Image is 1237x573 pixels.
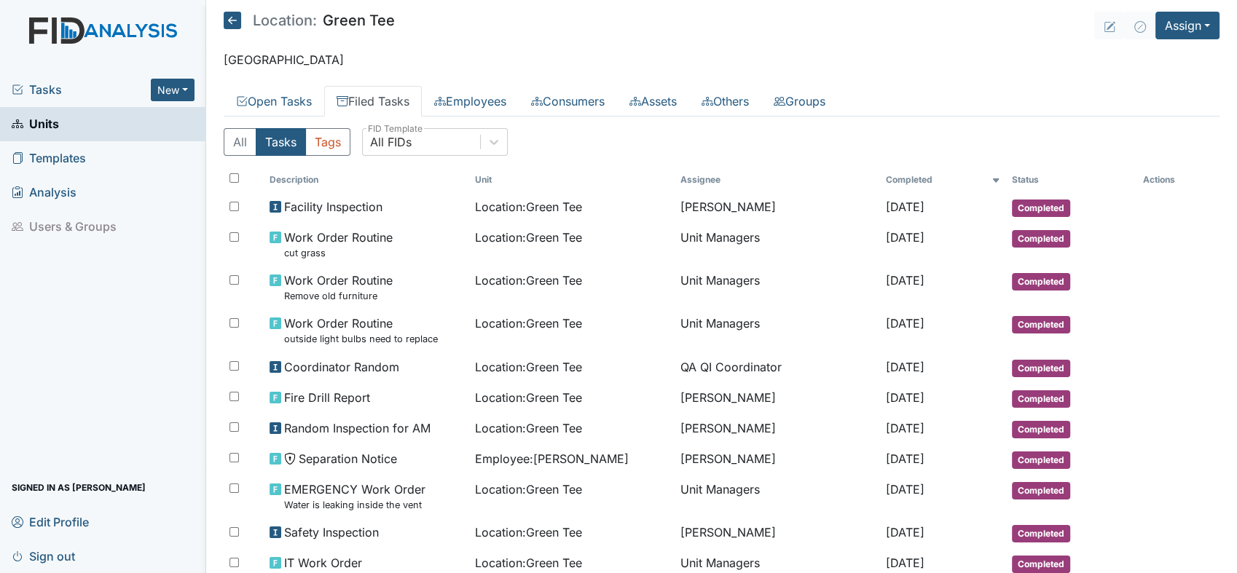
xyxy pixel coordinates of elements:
span: Work Order Routine Remove old furniture [284,272,393,303]
span: Location : Green Tee [475,419,582,437]
span: [DATE] [886,525,924,540]
span: [DATE] [886,421,924,435]
a: Others [689,86,761,116]
span: [DATE] [886,482,924,497]
th: Toggle SortBy [1006,167,1138,192]
span: Completed [1012,230,1070,248]
small: outside light bulbs need to replace [284,332,438,346]
span: Sign out [12,545,75,567]
a: Filed Tasks [324,86,422,116]
span: Location : Green Tee [475,554,582,572]
small: Water is leaking inside the vent [284,498,425,512]
span: Completed [1012,199,1070,217]
td: Unit Managers [675,309,880,352]
a: Open Tasks [224,86,324,116]
span: Work Order Routine cut grass [284,229,393,260]
span: Completed [1012,525,1070,542]
span: IT Work Order [284,554,362,572]
span: Location : Green Tee [475,229,582,246]
span: Analysis [12,181,76,204]
th: Actions [1137,167,1210,192]
span: [DATE] [886,316,924,331]
button: Assign [1155,12,1220,39]
span: Location : Green Tee [475,198,582,216]
span: Location : Green Tee [475,481,582,498]
button: Tags [305,128,350,156]
a: Assets [617,86,689,116]
span: Completed [1012,451,1070,469]
td: [PERSON_NAME] [675,518,880,548]
td: Unit Managers [675,475,880,518]
span: [DATE] [886,230,924,245]
span: Work Order Routine outside light bulbs need to replace [284,315,438,346]
span: Location : Green Tee [475,272,582,289]
span: [DATE] [886,556,924,570]
td: [PERSON_NAME] [675,383,880,414]
span: EMERGENCY Work Order Water is leaking inside the vent [284,481,425,512]
span: Completed [1012,556,1070,573]
span: Location : Green Tee [475,358,582,376]
span: Separation Notice [299,450,397,467]
a: Tasks [12,81,151,98]
p: [GEOGRAPHIC_DATA] [224,51,1220,68]
td: [PERSON_NAME] [675,414,880,444]
span: [DATE] [886,390,924,405]
td: [PERSON_NAME] [675,192,880,223]
td: Unit Managers [675,223,880,266]
span: [DATE] [886,273,924,288]
div: All FIDs [370,133,412,151]
button: Tasks [256,128,306,156]
span: Employee : [PERSON_NAME] [475,450,629,467]
span: Units [12,113,59,135]
a: Groups [761,86,838,116]
a: Consumers [519,86,617,116]
span: Location : Green Tee [475,523,582,541]
span: Completed [1012,273,1070,291]
td: [PERSON_NAME] [675,444,880,475]
th: Assignee [675,167,880,192]
th: Toggle SortBy [469,167,675,192]
button: All [224,128,256,156]
a: Employees [422,86,519,116]
td: Unit Managers [675,266,880,309]
span: Edit Profile [12,510,89,533]
span: Completed [1012,421,1070,438]
span: Completed [1012,482,1070,499]
span: Completed [1012,360,1070,377]
span: Completed [1012,390,1070,408]
span: Location: [253,13,317,28]
span: Facility Inspection [284,198,382,216]
span: Random Inspection for AM [284,419,431,437]
small: cut grass [284,246,393,260]
span: Coordinator Random [284,358,399,376]
span: Templates [12,147,86,170]
span: Location : Green Tee [475,389,582,406]
span: [DATE] [886,451,924,466]
span: Fire Drill Report [284,389,370,406]
th: Toggle SortBy [264,167,469,192]
span: Location : Green Tee [475,315,582,332]
span: Completed [1012,316,1070,333]
button: New [151,79,195,101]
th: Toggle SortBy [880,167,1006,192]
span: Safety Inspection [284,523,379,541]
span: [DATE] [886,199,924,214]
td: QA QI Coordinator [675,352,880,383]
span: [DATE] [886,360,924,374]
span: Signed in as [PERSON_NAME] [12,476,146,499]
h5: Green Tee [224,12,395,29]
div: Type filter [224,128,350,156]
input: Toggle All Rows Selected [229,173,239,183]
small: Remove old furniture [284,289,393,303]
